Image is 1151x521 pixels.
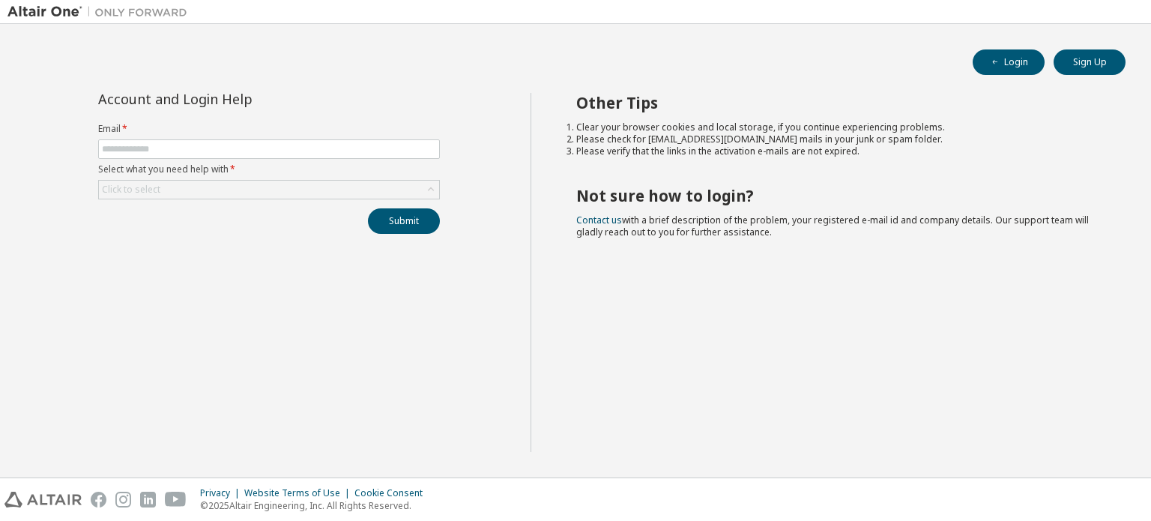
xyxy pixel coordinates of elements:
[115,492,131,508] img: instagram.svg
[1054,49,1126,75] button: Sign Up
[368,208,440,234] button: Submit
[7,4,195,19] img: Altair One
[576,133,1099,145] li: Please check for [EMAIL_ADDRESS][DOMAIN_NAME] mails in your junk or spam folder.
[140,492,156,508] img: linkedin.svg
[973,49,1045,75] button: Login
[244,487,354,499] div: Website Terms of Use
[200,487,244,499] div: Privacy
[91,492,106,508] img: facebook.svg
[99,181,439,199] div: Click to select
[4,492,82,508] img: altair_logo.svg
[102,184,160,196] div: Click to select
[98,123,440,135] label: Email
[98,163,440,175] label: Select what you need help with
[200,499,432,512] p: © 2025 Altair Engineering, Inc. All Rights Reserved.
[576,93,1099,112] h2: Other Tips
[576,145,1099,157] li: Please verify that the links in the activation e-mails are not expired.
[576,214,622,226] a: Contact us
[98,93,372,105] div: Account and Login Help
[165,492,187,508] img: youtube.svg
[576,121,1099,133] li: Clear your browser cookies and local storage, if you continue experiencing problems.
[576,214,1089,238] span: with a brief description of the problem, your registered e-mail id and company details. Our suppo...
[576,186,1099,205] h2: Not sure how to login?
[354,487,432,499] div: Cookie Consent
